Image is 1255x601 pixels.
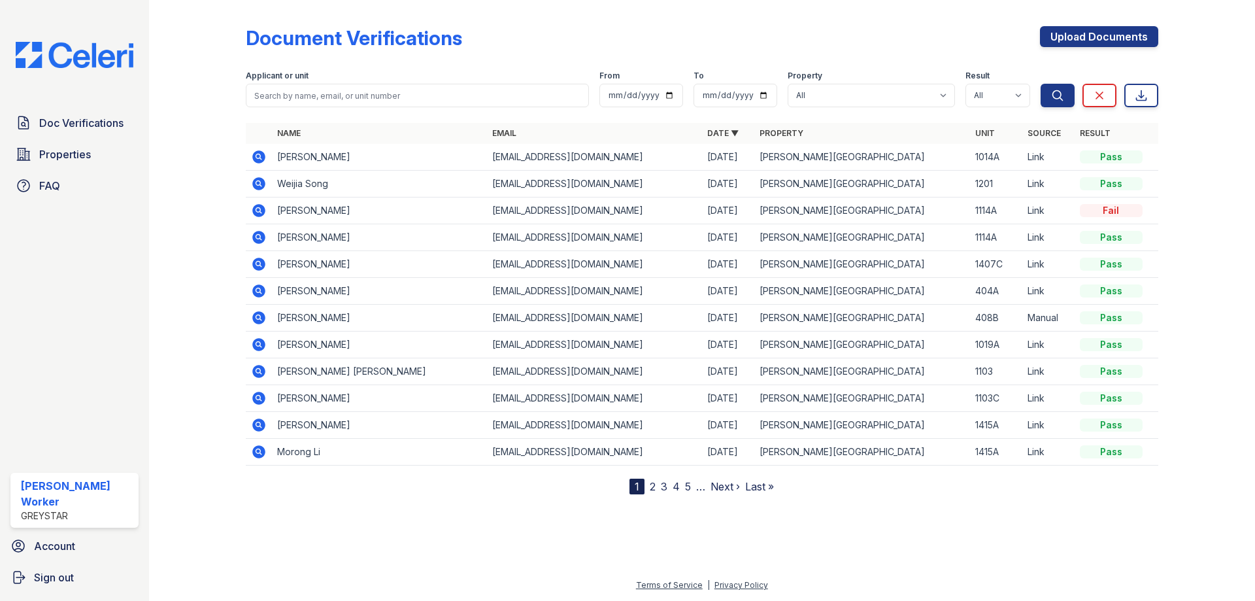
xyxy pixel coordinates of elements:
[965,71,990,81] label: Result
[1080,419,1143,432] div: Pass
[1022,439,1075,466] td: Link
[754,439,969,466] td: [PERSON_NAME][GEOGRAPHIC_DATA]
[754,305,969,332] td: [PERSON_NAME][GEOGRAPHIC_DATA]
[246,26,462,50] div: Document Verifications
[702,171,754,197] td: [DATE]
[694,71,704,81] label: To
[1040,26,1158,47] a: Upload Documents
[1080,204,1143,217] div: Fail
[487,251,702,278] td: [EMAIL_ADDRESS][DOMAIN_NAME]
[714,580,768,590] a: Privacy Policy
[272,171,487,197] td: Weijia Song
[1022,332,1075,358] td: Link
[754,385,969,412] td: [PERSON_NAME][GEOGRAPHIC_DATA]
[272,439,487,466] td: Morong Li
[487,171,702,197] td: [EMAIL_ADDRESS][DOMAIN_NAME]
[1080,445,1143,458] div: Pass
[970,332,1022,358] td: 1019A
[970,224,1022,251] td: 1114A
[760,128,803,138] a: Property
[39,178,60,194] span: FAQ
[754,197,969,224] td: [PERSON_NAME][GEOGRAPHIC_DATA]
[277,128,301,138] a: Name
[1080,128,1111,138] a: Result
[702,305,754,332] td: [DATE]
[1080,284,1143,298] div: Pass
[970,385,1022,412] td: 1103C
[661,480,667,493] a: 3
[272,385,487,412] td: [PERSON_NAME]
[754,144,969,171] td: [PERSON_NAME][GEOGRAPHIC_DATA]
[1028,128,1061,138] a: Source
[702,439,754,466] td: [DATE]
[1080,150,1143,163] div: Pass
[702,251,754,278] td: [DATE]
[1080,365,1143,378] div: Pass
[975,128,995,138] a: Unit
[702,358,754,385] td: [DATE]
[754,332,969,358] td: [PERSON_NAME][GEOGRAPHIC_DATA]
[1080,338,1143,351] div: Pass
[487,224,702,251] td: [EMAIL_ADDRESS][DOMAIN_NAME]
[492,128,516,138] a: Email
[5,533,144,559] a: Account
[599,71,620,81] label: From
[1080,392,1143,405] div: Pass
[5,42,144,68] img: CE_Logo_Blue-a8612792a0a2168367f1c8372b55b34899dd931a85d93a1a3d3e32e68fde9ad4.png
[970,197,1022,224] td: 1114A
[272,224,487,251] td: [PERSON_NAME]
[1022,305,1075,332] td: Manual
[1022,385,1075,412] td: Link
[1022,278,1075,305] td: Link
[970,439,1022,466] td: 1415A
[487,332,702,358] td: [EMAIL_ADDRESS][DOMAIN_NAME]
[487,305,702,332] td: [EMAIL_ADDRESS][DOMAIN_NAME]
[1022,144,1075,171] td: Link
[487,412,702,439] td: [EMAIL_ADDRESS][DOMAIN_NAME]
[272,305,487,332] td: [PERSON_NAME]
[696,479,705,494] span: …
[487,144,702,171] td: [EMAIL_ADDRESS][DOMAIN_NAME]
[1022,251,1075,278] td: Link
[1080,177,1143,190] div: Pass
[21,478,133,509] div: [PERSON_NAME] Worker
[970,278,1022,305] td: 404A
[246,71,309,81] label: Applicant or unit
[1080,258,1143,271] div: Pass
[1022,171,1075,197] td: Link
[1022,412,1075,439] td: Link
[272,332,487,358] td: [PERSON_NAME]
[39,115,124,131] span: Doc Verifications
[272,144,487,171] td: [PERSON_NAME]
[702,197,754,224] td: [DATE]
[1080,231,1143,244] div: Pass
[487,278,702,305] td: [EMAIL_ADDRESS][DOMAIN_NAME]
[5,564,144,591] a: Sign out
[636,580,703,590] a: Terms of Service
[629,479,644,494] div: 1
[10,173,139,199] a: FAQ
[702,144,754,171] td: [DATE]
[650,480,656,493] a: 2
[754,171,969,197] td: [PERSON_NAME][GEOGRAPHIC_DATA]
[754,224,969,251] td: [PERSON_NAME][GEOGRAPHIC_DATA]
[487,385,702,412] td: [EMAIL_ADDRESS][DOMAIN_NAME]
[272,251,487,278] td: [PERSON_NAME]
[970,358,1022,385] td: 1103
[272,358,487,385] td: [PERSON_NAME] [PERSON_NAME]
[754,278,969,305] td: [PERSON_NAME][GEOGRAPHIC_DATA]
[272,197,487,224] td: [PERSON_NAME]
[1022,197,1075,224] td: Link
[487,197,702,224] td: [EMAIL_ADDRESS][DOMAIN_NAME]
[707,580,710,590] div: |
[754,358,969,385] td: [PERSON_NAME][GEOGRAPHIC_DATA]
[970,412,1022,439] td: 1415A
[1080,311,1143,324] div: Pass
[10,141,139,167] a: Properties
[707,128,739,138] a: Date ▼
[685,480,691,493] a: 5
[754,251,969,278] td: [PERSON_NAME][GEOGRAPHIC_DATA]
[702,332,754,358] td: [DATE]
[711,480,740,493] a: Next ›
